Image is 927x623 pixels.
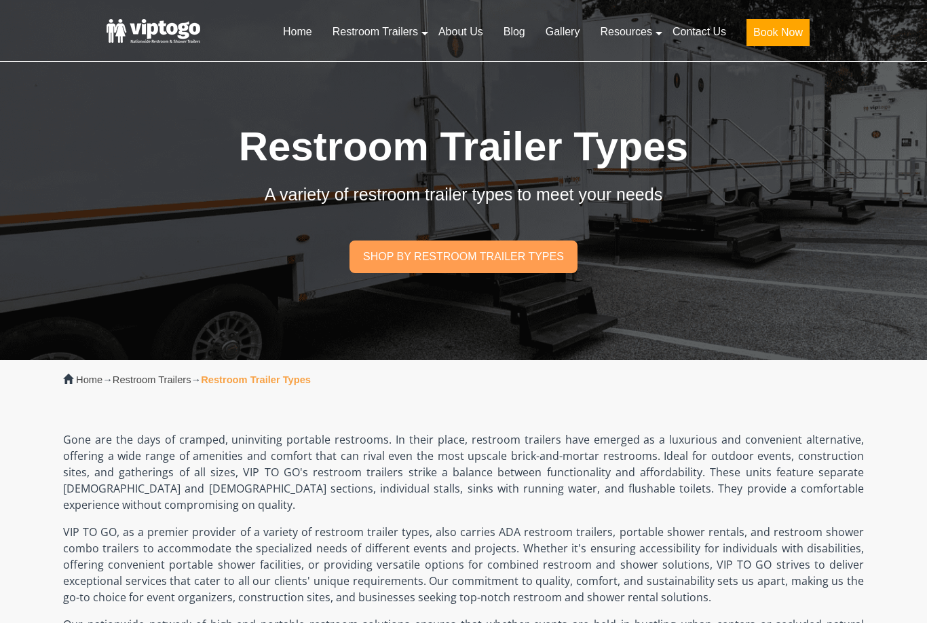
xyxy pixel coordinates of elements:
a: Restroom Trailers [113,374,191,385]
a: Blog [493,17,535,47]
a: About Us [428,17,493,47]
span: → → [76,374,311,385]
a: Gallery [535,17,590,47]
a: Home [273,17,322,47]
a: Home [76,374,102,385]
a: Restroom Trailers [322,17,428,47]
a: Contact Us [662,17,736,47]
strong: Restroom Trailer Types [201,374,311,385]
p: VIP TO GO, as a premier provider of a variety of restroom trailer types, also carries ADA restroo... [63,524,864,605]
span: A variety of restroom trailer types to meet your needs [265,185,662,204]
button: Book Now [746,19,810,46]
a: Resources [590,17,662,47]
p: Gone are the days of cramped, uninviting portable restrooms. In their place, restroom trailers ha... [63,431,864,513]
a: Book Now [736,17,820,54]
a: Shop by restroom trailer types [349,241,578,272]
button: Live Chat [873,569,927,623]
span: Restroom Trailer Types [239,124,688,169]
